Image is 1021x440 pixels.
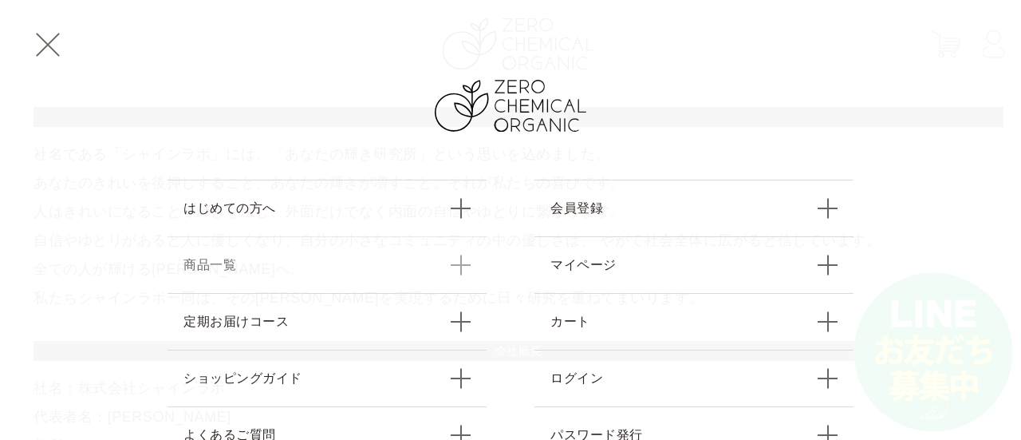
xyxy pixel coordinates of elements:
a: マイページ [534,236,853,293]
a: 商品一覧 [168,236,487,293]
a: カート [534,293,853,350]
a: ショッピングガイド [168,350,487,406]
a: はじめての方へ [168,180,487,236]
a: 定期お届けコース [168,293,487,350]
img: ZERO CHEMICAL ORGANIC [435,80,586,132]
a: ログイン [534,350,853,406]
a: 会員登録 [534,180,853,236]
